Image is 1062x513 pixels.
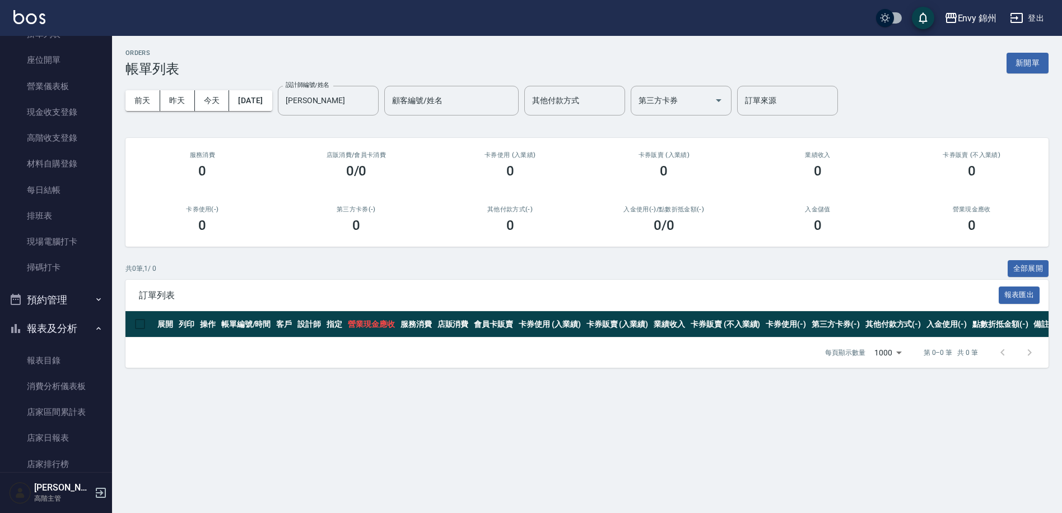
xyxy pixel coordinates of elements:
h2: 卡券使用 (入業績) [446,151,574,159]
th: 指定 [324,311,345,338]
p: 第 0–0 筆 共 0 筆 [924,348,978,358]
a: 店家排行榜 [4,451,108,477]
a: 每日結帳 [4,177,108,203]
a: 材料自購登錄 [4,151,108,177]
h2: 第三方卡券(-) [293,206,420,213]
a: 掃碼打卡 [4,255,108,280]
th: 卡券使用 (入業績) [516,311,584,338]
button: 今天 [195,90,230,111]
button: Open [710,91,728,109]
button: 全部展開 [1008,260,1049,278]
h2: ORDERS [125,49,179,57]
h3: 0 [198,218,206,233]
th: 操作 [197,311,218,338]
h2: 店販消費 /會員卡消費 [293,151,420,159]
th: 備註 [1031,311,1052,338]
th: 列印 [176,311,197,338]
h2: 卡券使用(-) [139,206,266,213]
th: 客戶 [273,311,295,338]
button: 昨天 [160,90,195,111]
a: 報表匯出 [999,289,1040,300]
h3: 0 [814,218,822,233]
h2: 入金使用(-) /點數折抵金額(-) [600,206,728,213]
h2: 其他付款方式(-) [446,206,574,213]
p: 每頁顯示數量 [825,348,865,358]
h2: 入金儲值 [754,206,882,213]
h2: 營業現金應收 [908,206,1035,213]
h3: 服務消費 [139,151,266,159]
h3: 0/0 [346,163,367,179]
a: 消費分析儀表板 [4,373,108,399]
button: 前天 [125,90,160,111]
button: 登出 [1005,8,1049,29]
th: 會員卡販賣 [471,311,516,338]
h3: 0 /0 [654,218,674,233]
button: save [912,7,934,29]
th: 帳單編號/時間 [218,311,274,338]
button: 報表及分析 [4,314,108,343]
a: 現金收支登錄 [4,99,108,125]
th: 卡券販賣 (不入業績) [688,311,763,338]
th: 業績收入 [651,311,688,338]
th: 設計師 [295,311,324,338]
a: 現場電腦打卡 [4,229,108,255]
h3: 0 [814,163,822,179]
a: 高階收支登錄 [4,125,108,151]
h3: 0 [352,218,360,233]
button: Envy 錦州 [940,7,1002,30]
p: 高階主管 [34,493,91,503]
th: 店販消費 [435,311,472,338]
h3: 0 [968,218,976,233]
h3: 0 [968,163,976,179]
th: 入金使用(-) [924,311,970,338]
th: 其他付款方式(-) [863,311,924,338]
label: 設計師編號/姓名 [286,81,329,89]
h3: 0 [506,163,514,179]
h2: 業績收入 [754,151,882,159]
h2: 卡券販賣 (入業績) [600,151,728,159]
button: 報表匯出 [999,286,1040,304]
th: 點數折抵金額(-) [970,311,1031,338]
th: 第三方卡券(-) [809,311,863,338]
h3: 0 [506,218,514,233]
span: 訂單列表 [139,290,999,301]
a: 店家日報表 [4,425,108,451]
a: 座位開單 [4,47,108,73]
img: Logo [13,10,45,24]
button: 新開單 [1007,53,1049,73]
h5: [PERSON_NAME] [34,482,91,493]
a: 排班表 [4,203,108,229]
div: Envy 錦州 [958,11,997,25]
th: 卡券販賣 (入業績) [584,311,651,338]
h3: 0 [660,163,668,179]
a: 店家區間累計表 [4,399,108,425]
th: 展開 [155,311,176,338]
a: 新開單 [1007,57,1049,68]
h2: 卡券販賣 (不入業績) [908,151,1035,159]
h3: 帳單列表 [125,61,179,77]
th: 卡券使用(-) [763,311,809,338]
div: 1000 [870,338,906,368]
a: 營業儀表板 [4,73,108,99]
a: 報表目錄 [4,348,108,373]
button: 預約管理 [4,285,108,315]
th: 服務消費 [398,311,435,338]
th: 營業現金應收 [345,311,398,338]
h3: 0 [198,163,206,179]
img: Person [9,482,31,504]
button: [DATE] [229,90,272,111]
p: 共 0 筆, 1 / 0 [125,264,156,274]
